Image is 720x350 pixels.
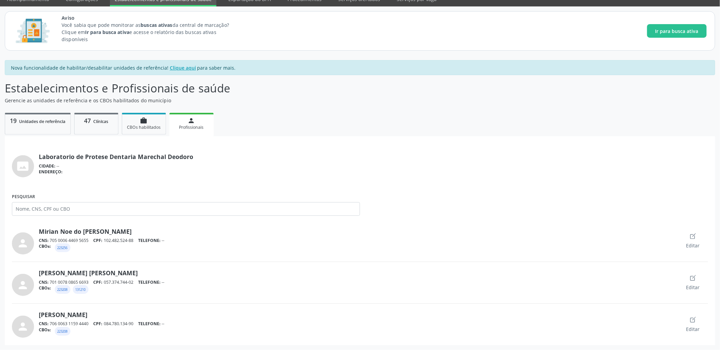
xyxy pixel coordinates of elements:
[5,80,502,97] p: Estabelecimentos e Profissionais de saúde
[39,321,49,327] span: CNS:
[188,117,195,124] i: person
[141,22,172,28] strong: buscas ativas
[140,117,148,124] i: work
[39,163,193,169] div: --
[73,285,88,294] div: Gerente de serviços de saúde
[39,169,63,175] span: ENDEREÇO:
[55,285,70,294] div: Cirurgião dentista - clínico geral
[12,202,360,216] input: Nome, CNS, CPF ou CBO
[39,238,49,243] span: CNS:
[12,192,360,202] label: Pesquisar
[686,326,700,333] span: Editar
[58,287,68,292] small: 223208
[93,119,108,124] span: Clínicas
[686,284,700,291] span: Editar
[19,119,66,124] span: Unidades de referência
[690,233,697,240] ion-icon: create outline
[655,28,699,35] span: Ir para busca ativa
[58,246,68,250] small: 223256
[94,279,103,285] span: CPF:
[39,243,51,255] span: CBOs:
[39,279,49,285] span: CNS:
[62,21,242,43] p: Você sabia que pode monitorar as da central de marcação? Clique em e acesse o relatório das busca...
[39,269,138,277] a: [PERSON_NAME] [PERSON_NAME]
[690,316,697,323] ion-icon: create outline
[39,279,678,285] div: 701 0078 0865 6693 057.374.744-02 --
[84,117,91,125] span: 47
[39,327,51,338] span: CBOs:
[169,64,197,71] a: Clique aqui
[39,311,87,318] a: [PERSON_NAME]
[39,285,51,296] span: CBOs:
[138,238,161,243] span: TELEFONE:
[686,242,700,249] span: Editar
[138,279,161,285] span: TELEFONE:
[94,321,103,327] span: CPF:
[647,24,707,38] button: Ir para busca ativa
[179,124,204,130] span: Profissionais
[39,321,678,327] div: 706 0063 1159 4440 084.780.134-90 --
[39,238,678,243] div: 705 0006 4469 5655 102.482.524-88 --
[55,243,70,252] div: Cirurgião dentista - protesista
[17,237,29,249] i: person
[62,14,242,21] span: Aviso
[39,153,193,160] a: Laboratorio de Protese Dentaria Marechal Deodoro
[170,65,196,71] u: Clique aqui
[17,279,29,291] i: person
[138,321,161,327] span: TELEFONE:
[76,287,86,292] small: 131210
[39,163,55,169] span: CIDADE:
[94,238,103,243] span: CPF:
[5,97,502,104] p: Gerencie as unidades de referência e os CBOs habilitados do município
[690,275,697,281] ion-icon: create outline
[39,228,132,235] a: Mirian Noe do [PERSON_NAME]
[5,60,715,75] div: Nova funcionalidade de habilitar/desabilitar unidades de referência! para saber mais.
[58,329,68,334] small: 223208
[55,327,70,336] div: Cirurgião dentista - clínico geral
[85,29,129,35] strong: Ir para busca ativa
[13,16,52,46] img: Imagem de CalloutCard
[10,117,17,125] span: 19
[17,160,29,172] i: photo_size_select_actual
[127,124,161,130] span: CBOs habilitados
